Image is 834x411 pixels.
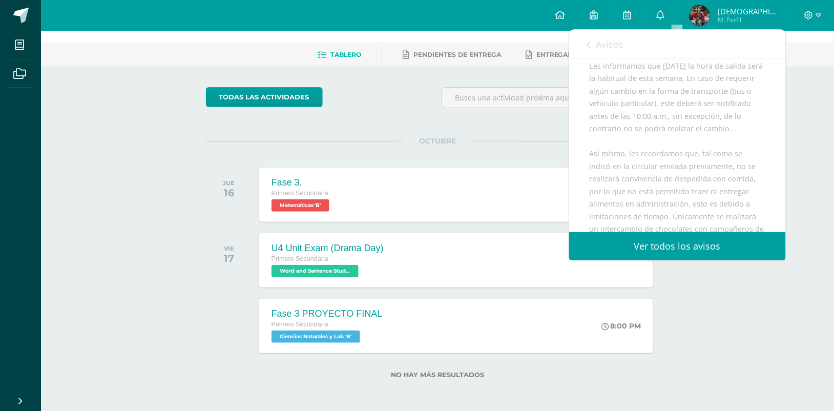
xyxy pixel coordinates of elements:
div: Estimados padres de familia, Les informamos que [DATE] la hora de salida será la habitual de esta... [590,35,765,361]
span: Avisos [596,38,624,50]
span: Entregadas [536,51,582,58]
span: Matemáticas 'B' [272,199,329,212]
div: JUE [223,179,235,187]
div: 16 [223,187,235,199]
span: Primero Secundaria [272,321,328,328]
div: Fase 3. [272,177,332,188]
div: U4 Unit Exam (Drama Day) [272,243,384,254]
input: Busca una actividad próxima aquí... [442,88,669,108]
span: Tablero [330,51,361,58]
div: 8:00 PM [601,321,641,331]
span: Word and Sentence Study 'B' [272,265,359,277]
span: [DEMOGRAPHIC_DATA][PERSON_NAME] [718,6,779,16]
span: Mi Perfil [718,15,779,24]
div: VIE [224,245,234,252]
label: No hay más resultados [206,371,670,379]
span: Primero Secundaria [272,255,328,262]
span: OCTUBRE [403,136,472,146]
div: 17 [224,252,234,264]
a: Ver todos los avisos [569,232,786,260]
span: Primero Secundaria [272,190,328,197]
a: Pendientes de entrega [403,47,501,63]
a: todas las Actividades [206,87,323,107]
span: Pendientes de entrega [413,51,501,58]
a: Tablero [318,47,361,63]
img: e2f65459d4aaef35ad99b0eddf3b3a84.png [690,5,710,26]
div: Fase 3 PROYECTO FINAL [272,309,383,319]
a: Entregadas [526,47,582,63]
span: Ciencias Naturales y Lab 'B' [272,331,360,343]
